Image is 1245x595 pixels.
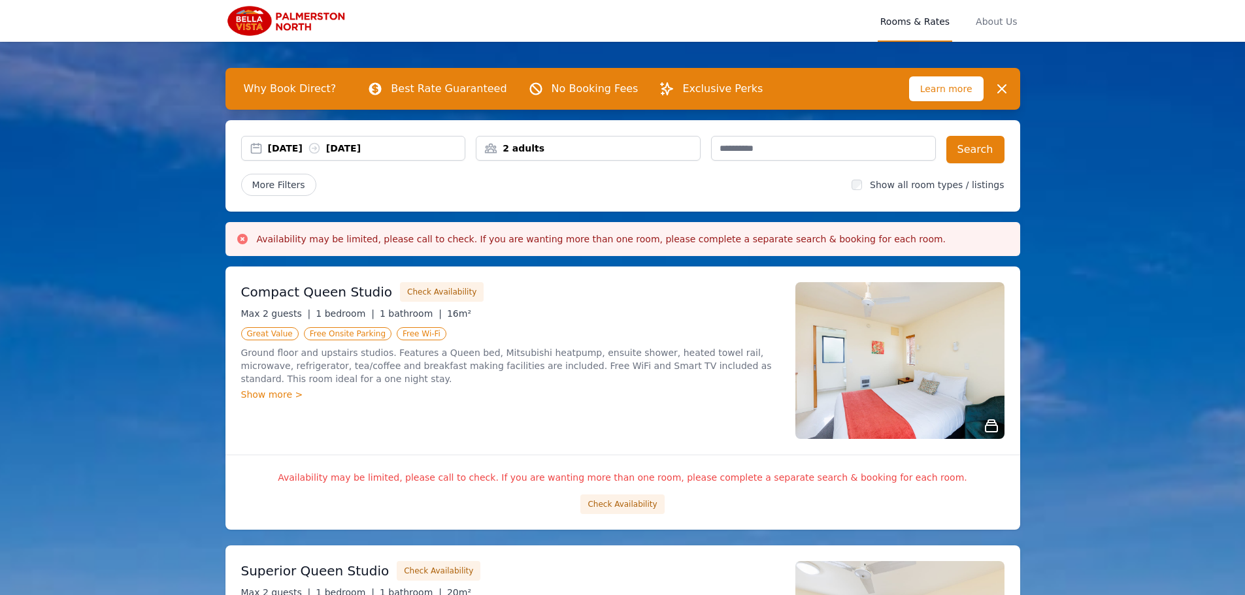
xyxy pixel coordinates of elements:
p: Exclusive Perks [682,81,763,97]
div: [DATE] [DATE] [268,142,465,155]
span: 1 bathroom | [380,308,442,319]
p: Ground floor and upstairs studios. Features a Queen bed, Mitsubishi heatpump, ensuite shower, hea... [241,346,780,385]
span: Learn more [909,76,984,101]
p: Availability may be limited, please call to check. If you are wanting more than one room, please ... [241,471,1004,484]
span: 16m² [447,308,471,319]
div: 2 adults [476,142,700,155]
h3: Availability may be limited, please call to check. If you are wanting more than one room, please ... [257,233,946,246]
h3: Compact Queen Studio [241,283,393,301]
span: Max 2 guests | [241,308,311,319]
span: Free Onsite Parking [304,327,391,340]
label: Show all room types / listings [870,180,1004,190]
button: Check Availability [580,494,664,514]
div: Show more > [241,388,780,401]
p: Best Rate Guaranteed [391,81,506,97]
h3: Superior Queen Studio [241,562,390,580]
span: More Filters [241,174,316,196]
button: Check Availability [400,282,484,302]
span: Great Value [241,327,299,340]
span: Free Wi-Fi [397,327,446,340]
span: 1 bedroom | [316,308,374,319]
img: Bella Vista Palmerston North [225,5,352,37]
p: No Booking Fees [552,81,639,97]
span: Why Book Direct? [233,76,347,102]
button: Search [946,136,1004,163]
button: Check Availability [397,561,480,581]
